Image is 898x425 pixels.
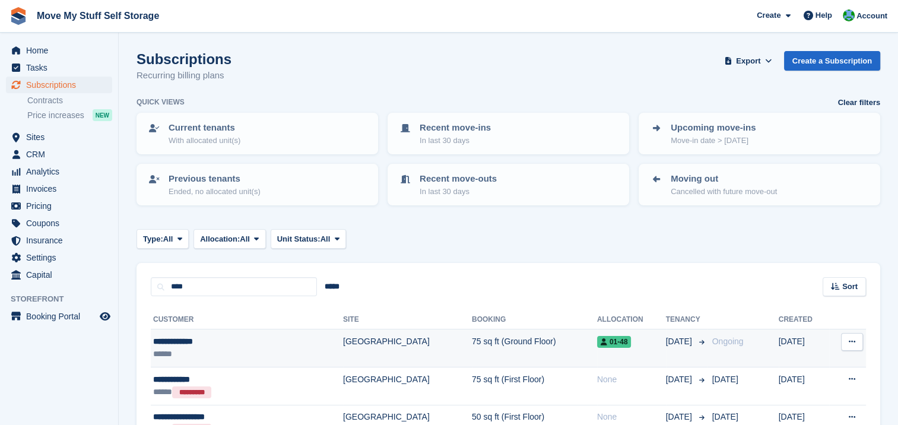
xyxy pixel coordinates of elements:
a: Previous tenants Ended, no allocated unit(s) [138,165,377,204]
span: [DATE] [666,335,694,348]
span: All [163,233,173,245]
td: [GEOGRAPHIC_DATA] [343,329,472,367]
p: Cancelled with future move-out [671,186,777,198]
a: Clear filters [837,97,880,109]
span: Insurance [26,232,97,249]
span: All [321,233,331,245]
span: Price increases [27,110,84,121]
a: Move My Stuff Self Storage [32,6,164,26]
a: menu [6,198,112,214]
img: stora-icon-8386f47178a22dfd0bd8f6a31ec36ba5ce8667c1dd55bd0f319d3a0aa187defe.svg [9,7,27,25]
h1: Subscriptions [137,51,231,67]
button: Unit Status: All [271,229,346,249]
span: Create [757,9,780,21]
p: Recent move-outs [420,172,497,186]
span: [DATE] [666,373,694,386]
span: Invoices [26,180,97,197]
button: Type: All [137,229,189,249]
th: Site [343,310,472,329]
a: Create a Subscription [784,51,880,71]
a: Price increases NEW [27,109,112,122]
td: [GEOGRAPHIC_DATA] [343,367,472,405]
a: Recent move-outs In last 30 days [389,165,628,204]
span: Booking Portal [26,308,97,325]
a: menu [6,77,112,93]
span: Pricing [26,198,97,214]
a: menu [6,232,112,249]
a: menu [6,249,112,266]
span: [DATE] [666,411,694,423]
p: Upcoming move-ins [671,121,756,135]
th: Allocation [597,310,666,329]
a: menu [6,180,112,197]
a: menu [6,267,112,283]
td: 75 sq ft (Ground Floor) [472,329,597,367]
span: Capital [26,267,97,283]
span: Sites [26,129,97,145]
span: Storefront [11,293,118,305]
span: All [240,233,250,245]
a: Preview store [98,309,112,323]
p: Ended, no allocated unit(s) [169,186,261,198]
a: Moving out Cancelled with future move-out [640,165,879,204]
p: In last 30 days [420,186,497,198]
a: Upcoming move-ins Move-in date > [DATE] [640,114,879,153]
span: Coupons [26,215,97,231]
p: Recent move-ins [420,121,491,135]
span: Subscriptions [26,77,97,93]
a: menu [6,308,112,325]
a: menu [6,163,112,180]
p: With allocated unit(s) [169,135,240,147]
div: None [597,373,666,386]
span: Export [736,55,760,67]
p: Move-in date > [DATE] [671,135,756,147]
div: None [597,411,666,423]
div: NEW [93,109,112,121]
button: Export [722,51,775,71]
a: Current tenants With allocated unit(s) [138,114,377,153]
a: menu [6,42,112,59]
span: Help [816,9,832,21]
td: [DATE] [779,329,829,367]
a: menu [6,129,112,145]
span: Settings [26,249,97,266]
a: Contracts [27,95,112,106]
a: Recent move-ins In last 30 days [389,114,628,153]
h6: Quick views [137,97,185,107]
span: CRM [26,146,97,163]
a: menu [6,146,112,163]
button: Allocation: All [193,229,266,249]
th: Customer [151,310,343,329]
span: 01-48 [597,336,632,348]
span: Ongoing [712,337,744,346]
p: Previous tenants [169,172,261,186]
span: Analytics [26,163,97,180]
span: Type: [143,233,163,245]
span: Tasks [26,59,97,76]
p: Moving out [671,172,777,186]
span: Allocation: [200,233,240,245]
th: Booking [472,310,597,329]
th: Created [779,310,829,329]
span: [DATE] [712,412,738,421]
p: Current tenants [169,121,240,135]
span: Sort [842,281,858,293]
span: Home [26,42,97,59]
td: [DATE] [779,367,829,405]
a: menu [6,215,112,231]
p: Recurring billing plans [137,69,231,83]
img: Dan [843,9,855,21]
td: 75 sq ft (First Floor) [472,367,597,405]
a: menu [6,59,112,76]
span: Unit Status: [277,233,321,245]
span: Account [856,10,887,22]
th: Tenancy [666,310,707,329]
span: [DATE] [712,375,738,384]
p: In last 30 days [420,135,491,147]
